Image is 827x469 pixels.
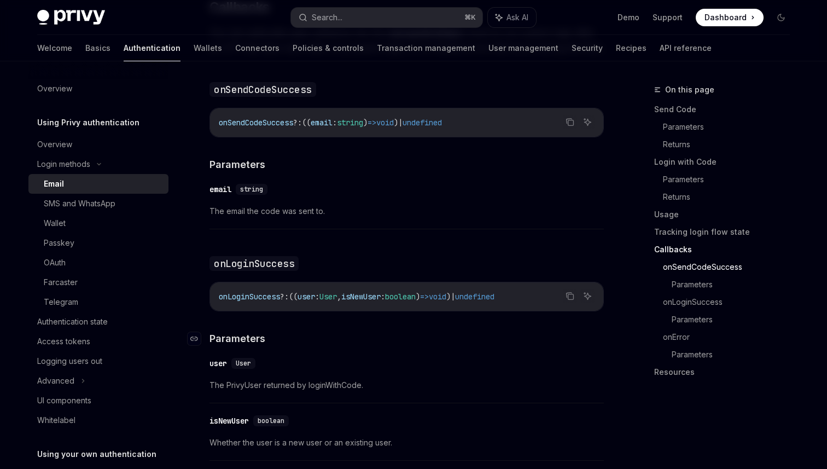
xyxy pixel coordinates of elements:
[37,158,90,171] div: Login methods
[663,328,799,346] a: onError
[488,8,536,27] button: Ask AI
[455,292,494,302] span: undefined
[663,188,799,206] a: Returns
[37,374,74,387] div: Advanced
[654,241,799,258] a: Callbacks
[302,118,311,128] span: ((
[319,292,337,302] span: User
[312,11,342,24] div: Search...
[28,135,168,154] a: Overview
[219,118,293,128] span: onSendCodeSuccess
[672,311,799,328] a: Parameters
[311,118,333,128] span: email
[572,35,603,61] a: Security
[209,205,604,218] span: The email the code was sent to.
[363,118,368,128] span: )
[663,171,799,188] a: Parameters
[37,414,75,427] div: Whitelabel
[209,82,316,97] code: onSendCodeSuccess
[28,351,168,371] a: Logging users out
[209,436,604,449] span: Whether the user is a new user or an existing user.
[696,9,764,26] a: Dashboard
[44,276,78,289] div: Farcaster
[209,379,604,392] span: The PrivyUser returned by loginWithCode.
[291,8,482,27] button: Search...⌘K
[563,289,577,303] button: Copy the contents from the code block
[376,118,394,128] span: void
[37,448,156,461] h5: Using your own authentication
[44,217,66,230] div: Wallet
[772,9,790,26] button: Toggle dark mode
[654,153,799,171] a: Login with Code
[28,312,168,332] a: Authentication state
[663,293,799,311] a: onLoginSuccess
[654,363,799,381] a: Resources
[663,136,799,153] a: Returns
[28,174,168,194] a: Email
[188,331,209,346] a: Navigate to header
[124,35,180,61] a: Authentication
[209,358,227,369] div: user
[672,346,799,363] a: Parameters
[337,292,341,302] span: ,
[488,35,558,61] a: User management
[28,194,168,213] a: SMS and WhatsApp
[420,292,429,302] span: =>
[85,35,110,61] a: Basics
[194,35,222,61] a: Wallets
[28,79,168,99] a: Overview
[293,35,364,61] a: Policies & controls
[37,116,139,129] h5: Using Privy authentication
[672,276,799,293] a: Parameters
[563,115,577,129] button: Copy the contents from the code block
[44,256,66,269] div: OAuth
[28,332,168,351] a: Access tokens
[403,118,442,128] span: undefined
[398,118,403,128] span: |
[663,118,799,136] a: Parameters
[37,335,90,348] div: Access tokens
[580,115,595,129] button: Ask AI
[618,12,639,23] a: Demo
[289,292,298,302] span: ((
[429,292,446,302] span: void
[235,35,279,61] a: Connectors
[37,394,91,407] div: UI components
[616,35,647,61] a: Recipes
[258,416,284,425] span: boolean
[464,13,476,22] span: ⌘ K
[416,292,420,302] span: )
[28,391,168,410] a: UI components
[209,331,265,346] span: Parameters
[240,185,263,194] span: string
[315,292,319,302] span: :
[28,253,168,273] a: OAuth
[28,292,168,312] a: Telegram
[28,213,168,233] a: Wallet
[663,258,799,276] a: onSendCodeSuccess
[37,355,102,368] div: Logging users out
[28,273,168,292] a: Farcaster
[37,138,72,151] div: Overview
[293,118,302,128] span: ?:
[44,177,64,190] div: Email
[394,118,398,128] span: )
[665,83,714,96] span: On this page
[298,292,315,302] span: user
[368,118,376,128] span: =>
[385,292,416,302] span: boolean
[44,296,78,309] div: Telegram
[37,82,72,95] div: Overview
[209,256,299,271] code: onLoginSuccess
[341,292,381,302] span: isNewUser
[654,206,799,223] a: Usage
[37,35,72,61] a: Welcome
[219,292,280,302] span: onLoginSuccess
[209,157,265,172] span: Parameters
[451,292,455,302] span: |
[28,410,168,430] a: Whitelabel
[209,415,249,426] div: isNewUser
[704,12,747,23] span: Dashboard
[44,236,74,250] div: Passkey
[280,292,289,302] span: ?:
